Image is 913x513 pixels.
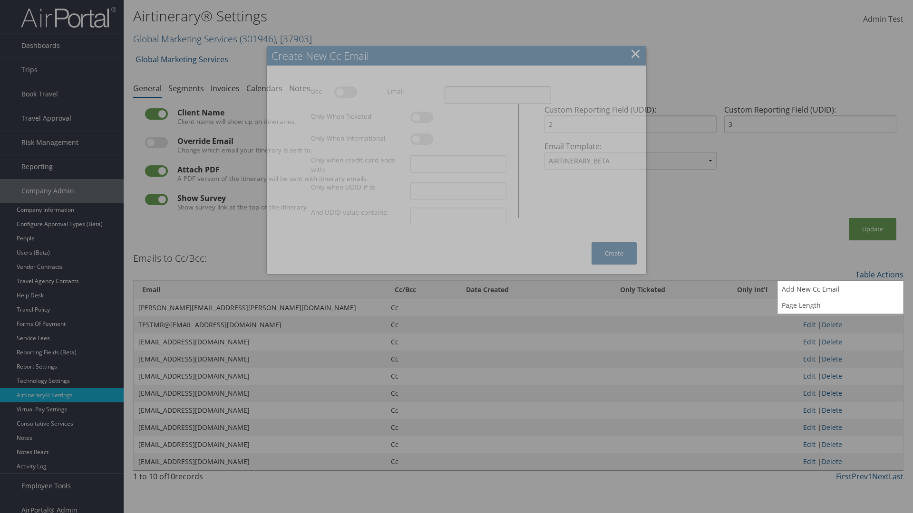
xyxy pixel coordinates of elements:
[592,242,637,265] button: Create
[778,281,903,297] a: Add New Cc Email
[307,208,407,217] label: And UDID value contains:
[307,86,330,96] label: Bcc
[630,44,641,63] button: ×
[272,48,646,63] div: Create New Cc Email
[307,112,407,121] label: Only When Ticketed
[383,86,440,96] label: Email
[307,133,407,143] label: Only When International
[778,297,903,313] a: Page Length
[307,155,407,175] label: Only when credit card ends with:
[307,182,407,192] label: Only when UDID # is:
